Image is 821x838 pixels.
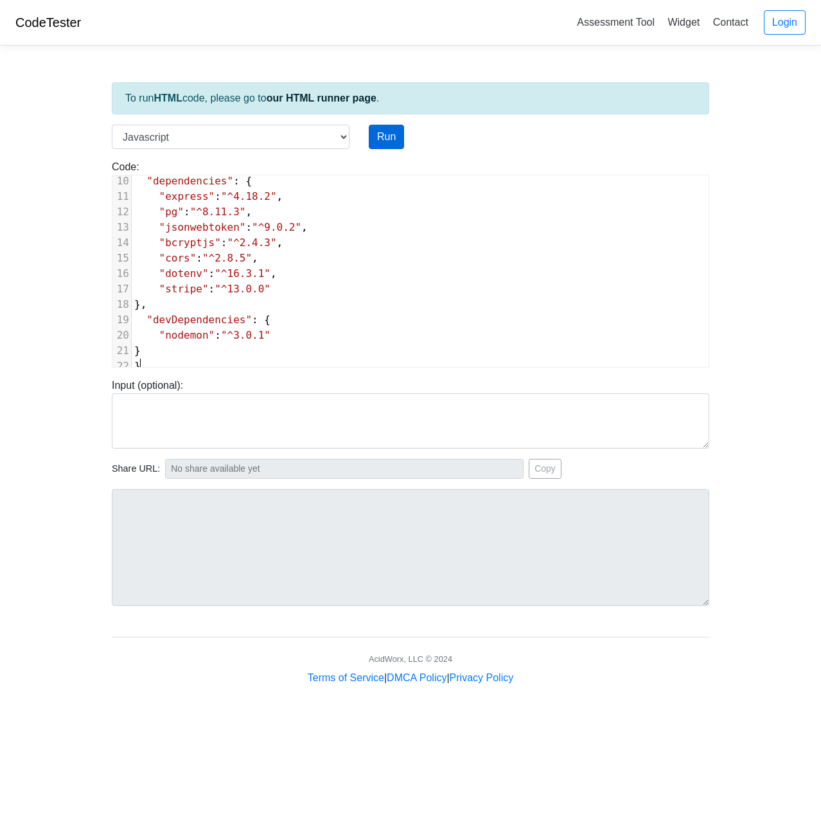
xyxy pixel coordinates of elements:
[159,190,215,202] span: "express"
[764,10,806,35] a: Login
[146,314,252,326] span: "devDependencies"
[159,221,246,233] span: "jsonwebtoken"
[369,125,404,149] button: Run
[15,15,81,30] a: CodeTester
[134,329,270,341] span: :
[159,236,221,249] span: "bcryptjs"
[708,12,754,33] a: Contact
[252,221,301,233] span: "^9.0.2"
[134,206,252,218] span: : ,
[450,672,514,683] a: Privacy Policy
[134,360,141,372] span: }
[112,251,131,266] div: 15
[112,189,131,204] div: 11
[112,266,131,281] div: 16
[112,359,131,374] div: 22
[159,283,209,295] span: "stripe"
[134,236,283,249] span: : ,
[134,190,283,202] span: : ,
[112,235,131,251] div: 14
[215,267,270,280] span: "^16.3.1"
[112,343,131,359] div: 21
[134,314,270,326] span: : {
[112,312,131,328] div: 19
[112,174,131,189] div: 10
[134,221,308,233] span: : ,
[529,459,561,479] button: Copy
[159,206,184,218] span: "pg"
[267,93,376,103] a: our HTML runner page
[369,653,452,665] div: AcidWorx, LLC © 2024
[572,12,660,33] a: Assessment Tool
[112,328,131,343] div: 20
[159,267,209,280] span: "dotenv"
[215,283,270,295] span: "^13.0.0"
[165,459,524,479] input: No share available yet
[134,252,258,264] span: : ,
[221,329,270,341] span: "^3.0.1"
[134,267,277,280] span: : ,
[159,329,215,341] span: "nodemon"
[159,252,197,264] span: "cors"
[227,236,277,249] span: "^2.4.3"
[102,159,719,368] div: Code:
[202,252,252,264] span: "^2.8.5"
[102,378,719,449] div: Input (optional):
[112,297,131,312] div: 18
[134,298,146,310] span: },
[134,344,141,357] span: }
[221,190,277,202] span: "^4.18.2"
[112,82,709,114] div: To run code, please go to .
[190,206,246,218] span: "^8.11.3"
[308,672,384,683] a: Terms of Service
[112,462,160,476] span: Share URL:
[146,175,233,187] span: "dependencies"
[112,220,131,235] div: 13
[387,672,446,683] a: DMCA Policy
[308,670,513,686] div: | |
[154,93,182,103] strong: HTML
[662,12,705,33] a: Widget
[134,283,270,295] span: :
[134,175,252,187] span: : {
[112,281,131,297] div: 17
[112,204,131,220] div: 12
